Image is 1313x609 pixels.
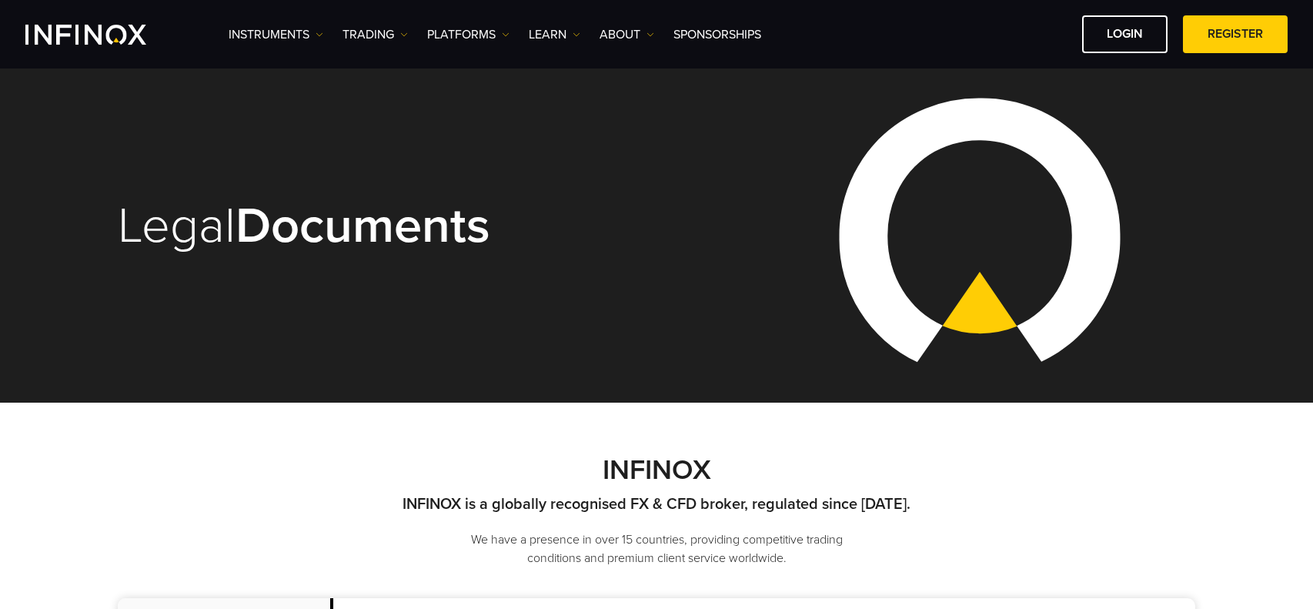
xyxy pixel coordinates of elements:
[25,25,182,45] a: INFINOX Logo
[445,530,868,567] p: We have a presence in over 15 countries, providing competitive trading conditions and premium cli...
[600,25,654,44] a: ABOUT
[342,25,408,44] a: TRADING
[1082,15,1168,53] a: LOGIN
[427,25,509,44] a: PLATFORMS
[229,25,323,44] a: Instruments
[673,25,761,44] a: SPONSORSHIPS
[603,453,711,487] strong: INFINOX
[1183,15,1288,53] a: REGISTER
[403,495,910,514] strong: INFINOX is a globally recognised FX & CFD broker, regulated since [DATE].
[118,200,635,253] h1: Legal
[529,25,580,44] a: Learn
[236,196,490,256] strong: Documents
